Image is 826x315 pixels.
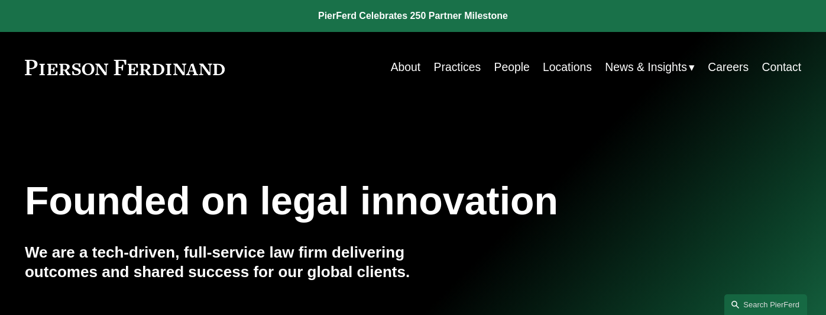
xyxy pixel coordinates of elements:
[25,179,672,224] h1: Founded on legal innovation
[762,56,801,79] a: Contact
[605,56,695,79] a: folder dropdown
[543,56,592,79] a: Locations
[708,56,749,79] a: Careers
[605,57,687,78] span: News & Insights
[434,56,481,79] a: Practices
[494,56,530,79] a: People
[25,243,413,282] h4: We are a tech-driven, full-service law firm delivering outcomes and shared success for our global...
[391,56,421,79] a: About
[724,294,807,315] a: Search this site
